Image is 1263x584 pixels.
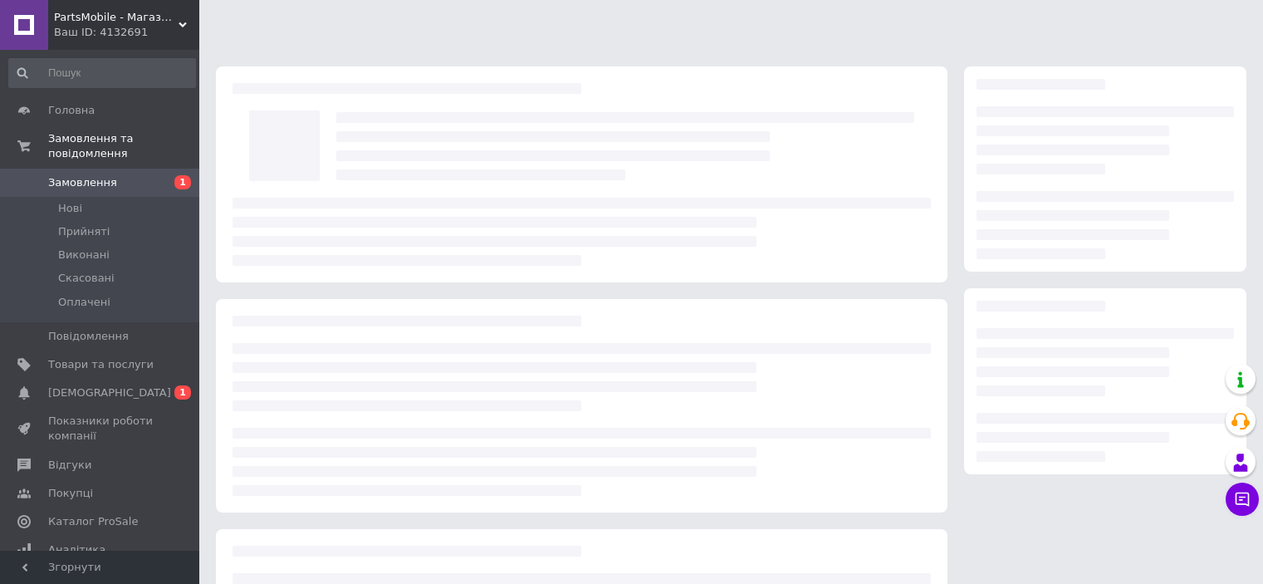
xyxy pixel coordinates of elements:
[48,414,154,444] span: Показники роботи компанії
[58,248,110,263] span: Виконані
[48,458,91,473] span: Відгуки
[48,514,138,529] span: Каталог ProSale
[54,25,199,40] div: Ваш ID: 4132691
[48,357,154,372] span: Товари та послуги
[54,10,179,25] span: PartsMobile - Магазин запчастин (телефони, планшети, ноутбуки)
[48,103,95,118] span: Головна
[1226,483,1259,516] button: Чат з покупцем
[48,175,117,190] span: Замовлення
[58,201,82,216] span: Нові
[8,58,196,88] input: Пошук
[58,271,115,286] span: Скасовані
[58,295,110,310] span: Оплачені
[48,329,129,344] span: Повідомлення
[58,224,110,239] span: Прийняті
[174,385,191,400] span: 1
[48,131,199,161] span: Замовлення та повідомлення
[48,486,93,501] span: Покупці
[48,542,105,557] span: Аналітика
[174,175,191,189] span: 1
[48,385,171,400] span: [DEMOGRAPHIC_DATA]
